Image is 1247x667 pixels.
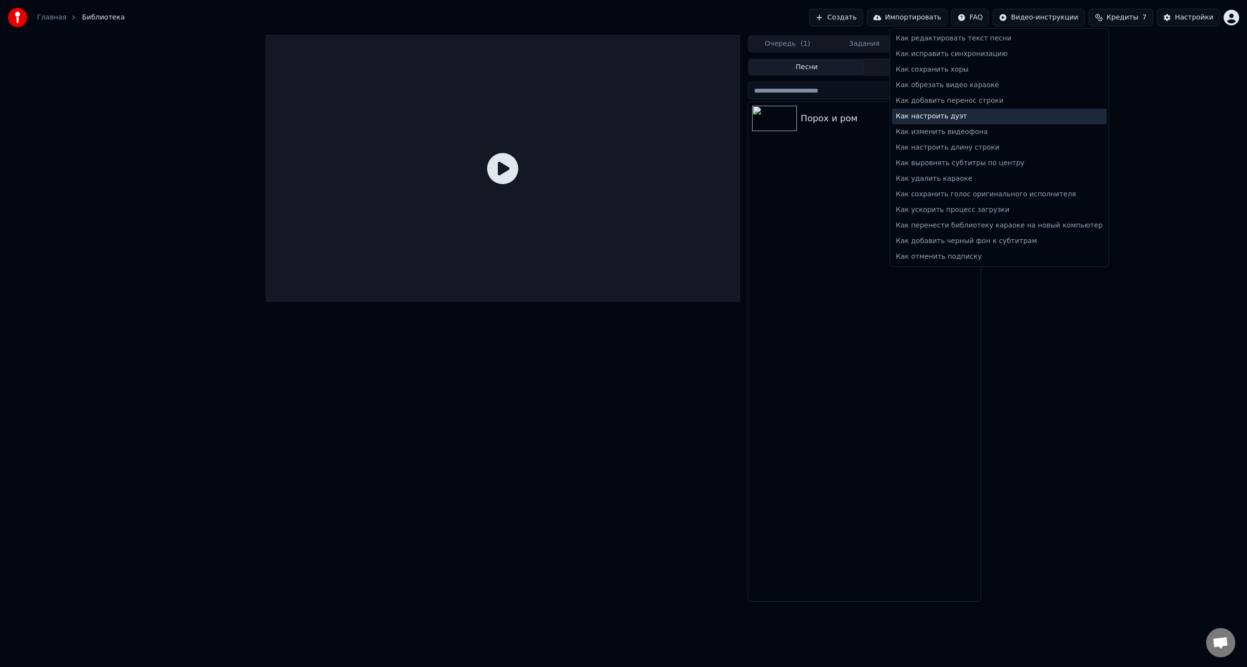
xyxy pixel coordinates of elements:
[892,124,1107,140] div: Как изменить видеофона
[892,31,1107,46] div: Как редактировать текст песни
[892,233,1107,249] div: Как добавить черный фон к субтитрам
[892,202,1107,218] div: Как ускорить процесс загрузки
[892,46,1107,62] div: Как исправить синхронизацию
[892,62,1107,77] div: Как сохранить хоры
[892,171,1107,187] div: Как удалить караоке
[892,249,1107,265] div: Как отменить подписку
[892,155,1107,171] div: Как выровнять субтитры по центру
[892,187,1107,202] div: Как сохранить голос оригинального исполнителя
[892,77,1107,93] div: Как обрезать видео караоке
[892,140,1107,155] div: Как настроить длину строки
[892,218,1107,233] div: Как перенести библиотеку караоке на новый компьютер
[892,93,1107,109] div: Как добавить перенос строки
[892,109,1107,124] div: Как настроить дуэт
